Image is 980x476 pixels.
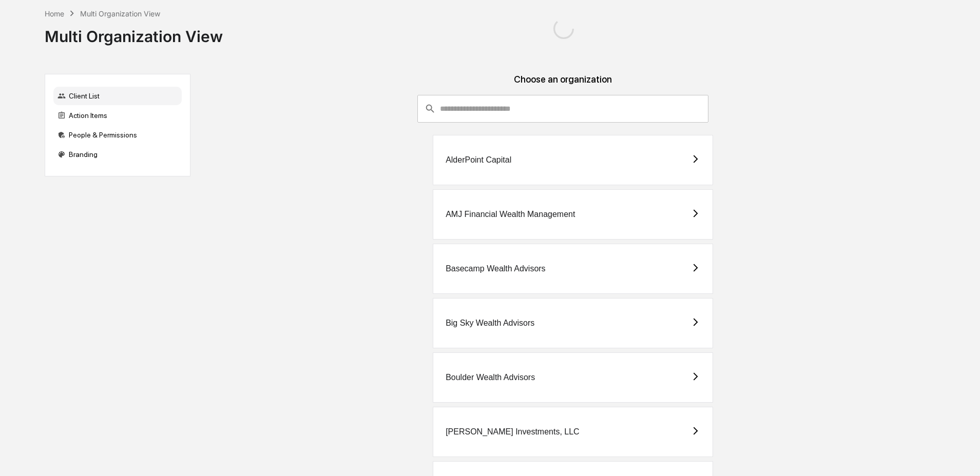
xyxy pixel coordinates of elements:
[45,9,64,18] div: Home
[417,95,708,123] div: consultant-dashboard__filter-organizations-search-bar
[53,87,182,105] div: Client List
[446,210,575,219] div: AMJ Financial Wealth Management
[446,155,511,165] div: AlderPoint Capital
[446,319,534,328] div: Big Sky Wealth Advisors
[53,145,182,164] div: Branding
[53,106,182,125] div: Action Items
[45,19,223,46] div: Multi Organization View
[446,427,580,437] div: [PERSON_NAME] Investments, LLC
[446,264,545,273] div: Basecamp Wealth Advisors
[53,126,182,144] div: People & Permissions
[446,373,535,382] div: Boulder Wealth Advisors
[80,9,160,18] div: Multi Organization View
[199,74,927,95] div: Choose an organization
